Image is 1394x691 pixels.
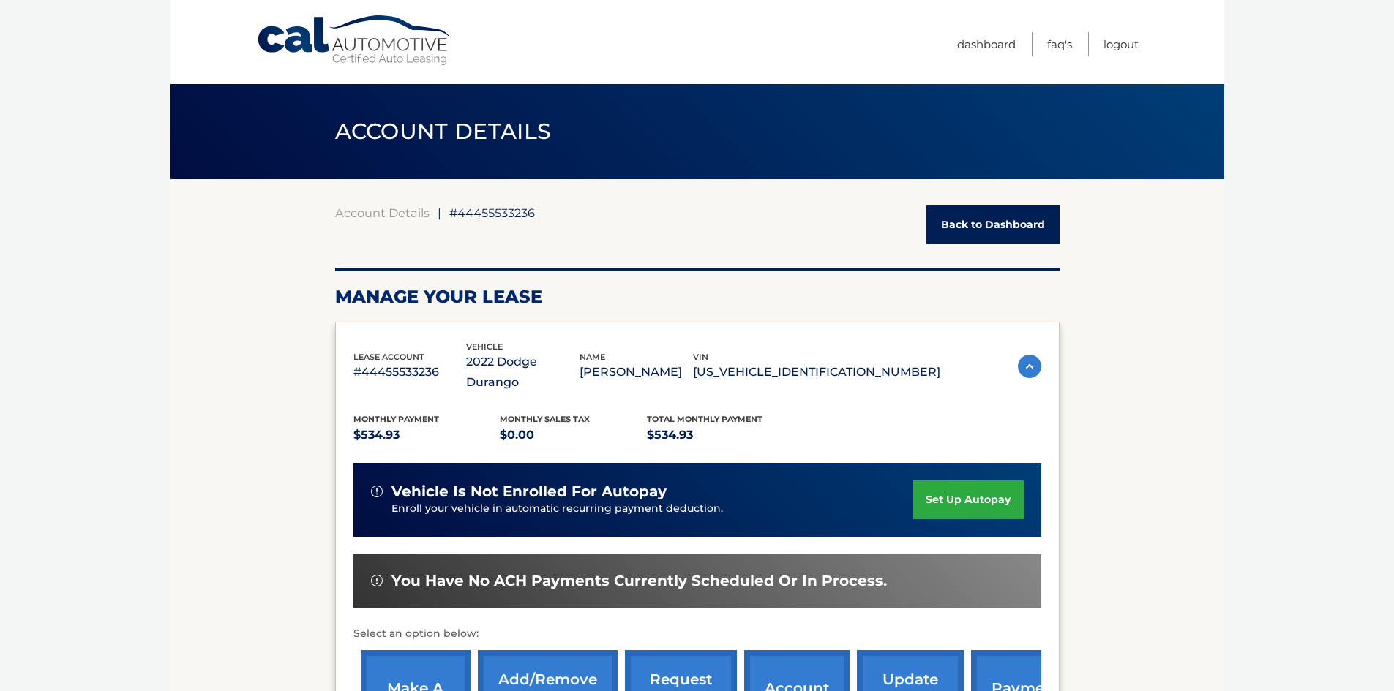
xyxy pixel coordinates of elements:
p: [US_VEHICLE_IDENTIFICATION_NUMBER] [693,362,940,382]
p: Select an option below: [353,625,1041,643]
span: Monthly sales Tax [500,414,590,424]
p: $534.93 [647,425,794,445]
span: lease account [353,352,424,362]
img: alert-white.svg [371,486,383,497]
a: Back to Dashboard [926,205,1060,244]
a: FAQ's [1047,32,1072,56]
a: Logout [1103,32,1139,56]
p: [PERSON_NAME] [580,362,693,382]
h2: Manage Your Lease [335,286,1060,308]
span: Monthly Payment [353,414,439,424]
p: #44455533236 [353,362,467,382]
span: vehicle [466,341,503,352]
span: | [438,205,441,220]
p: $534.93 [353,425,501,445]
img: alert-white.svg [371,575,383,586]
p: 2022 Dodge Durango [466,352,580,393]
a: set up autopay [913,480,1023,519]
a: Cal Automotive [256,15,454,67]
a: Account Details [335,205,430,220]
span: Total Monthly Payment [647,414,762,424]
p: Enroll your vehicle in automatic recurring payment deduction. [391,501,914,517]
span: ACCOUNT DETAILS [335,118,552,145]
span: vin [693,352,708,362]
span: You have no ACH payments currently scheduled or in process. [391,572,887,590]
span: #44455533236 [449,205,535,220]
p: $0.00 [500,425,647,445]
span: name [580,352,605,362]
a: Dashboard [957,32,1016,56]
img: accordion-active.svg [1018,355,1041,378]
span: vehicle is not enrolled for autopay [391,483,667,501]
